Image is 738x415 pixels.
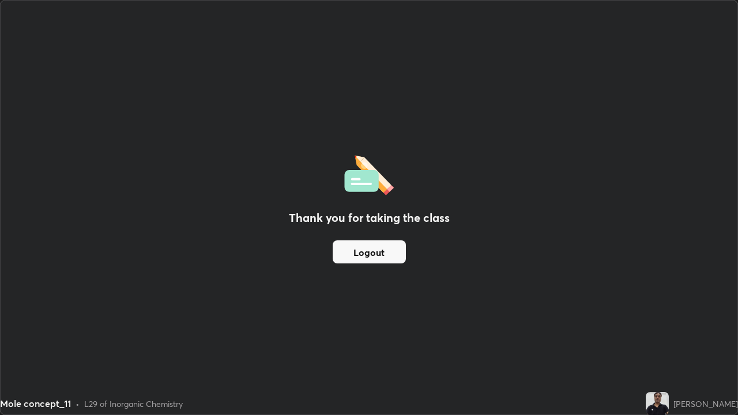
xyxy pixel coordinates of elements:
div: • [76,398,80,410]
img: offlineFeedback.1438e8b3.svg [344,152,394,195]
div: [PERSON_NAME] [673,398,738,410]
img: 2746b4ae3dd242b0847139de884b18c5.jpg [646,392,669,415]
h2: Thank you for taking the class [289,209,450,227]
button: Logout [333,240,406,263]
div: L29 of Inorganic Chemistry [84,398,183,410]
